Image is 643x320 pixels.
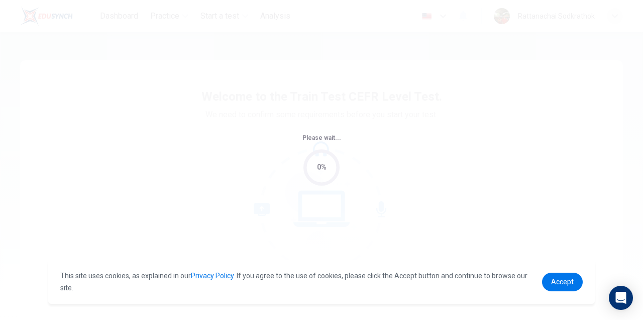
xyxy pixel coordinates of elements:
[191,272,234,280] a: Privacy Policy
[542,273,583,291] a: dismiss cookie message
[609,286,633,310] div: Open Intercom Messenger
[48,260,595,304] div: cookieconsent
[60,272,527,292] span: This site uses cookies, as explained in our . If you agree to the use of cookies, please click th...
[317,162,327,173] div: 0%
[302,134,341,141] span: Please wait...
[551,278,574,286] span: Accept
